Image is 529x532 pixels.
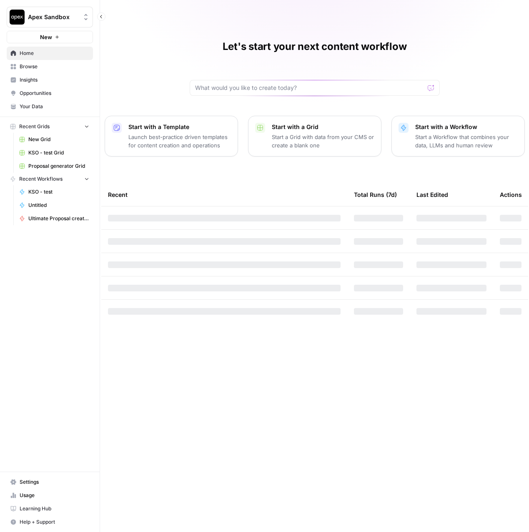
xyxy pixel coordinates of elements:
[20,89,89,97] span: Opportunities
[20,103,89,110] span: Your Data
[10,10,25,25] img: Apex Sandbox Logo
[7,100,93,113] a: Your Data
[20,518,89,526] span: Help + Support
[28,13,78,21] span: Apex Sandbox
[223,40,407,53] h1: Let's start your next content workflow
[354,183,397,206] div: Total Runs (7d)
[128,123,231,131] p: Start with a Template
[500,183,522,206] div: Actions
[28,215,89,222] span: Ultimate Proposal creation
[7,489,93,502] a: Usage
[7,7,93,27] button: Workspace: Apex Sandbox
[20,76,89,84] span: Insights
[15,212,93,225] a: Ultimate Proposal creation
[15,133,93,146] a: New Grid
[15,146,93,159] a: KSO - test Grid
[7,515,93,529] button: Help + Support
[7,31,93,43] button: New
[28,136,89,143] span: New Grid
[108,183,341,206] div: Recent
[7,87,93,100] a: Opportunities
[20,505,89,512] span: Learning Hub
[7,173,93,185] button: Recent Workflows
[7,502,93,515] a: Learning Hub
[28,162,89,170] span: Proposal generator Grid
[20,492,89,499] span: Usage
[416,183,448,206] div: Last Edited
[7,60,93,73] a: Browse
[105,116,238,157] button: Start with a TemplateLaunch best-practice driven templates for content creation and operations
[415,123,518,131] p: Start with a Workflow
[15,159,93,173] a: Proposal generator Grid
[19,175,63,183] span: Recent Workflows
[7,73,93,87] a: Insights
[28,188,89,196] span: KSO - test
[391,116,525,157] button: Start with a WorkflowStart a Workflow that combines your data, LLMs and human review
[128,133,231,149] p: Launch best-practice driven templates for content creation and operations
[248,116,381,157] button: Start with a GridStart a Grid with data from your CMS or create a blank one
[272,123,374,131] p: Start with a Grid
[195,84,424,92] input: What would you like to create today?
[15,199,93,212] a: Untitled
[40,33,52,41] span: New
[7,120,93,133] button: Recent Grids
[7,475,93,489] a: Settings
[20,478,89,486] span: Settings
[19,123,50,130] span: Recent Grids
[28,149,89,157] span: KSO - test Grid
[15,185,93,199] a: KSO - test
[20,63,89,70] span: Browse
[7,47,93,60] a: Home
[28,201,89,209] span: Untitled
[20,50,89,57] span: Home
[415,133,518,149] p: Start a Workflow that combines your data, LLMs and human review
[272,133,374,149] p: Start a Grid with data from your CMS or create a blank one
